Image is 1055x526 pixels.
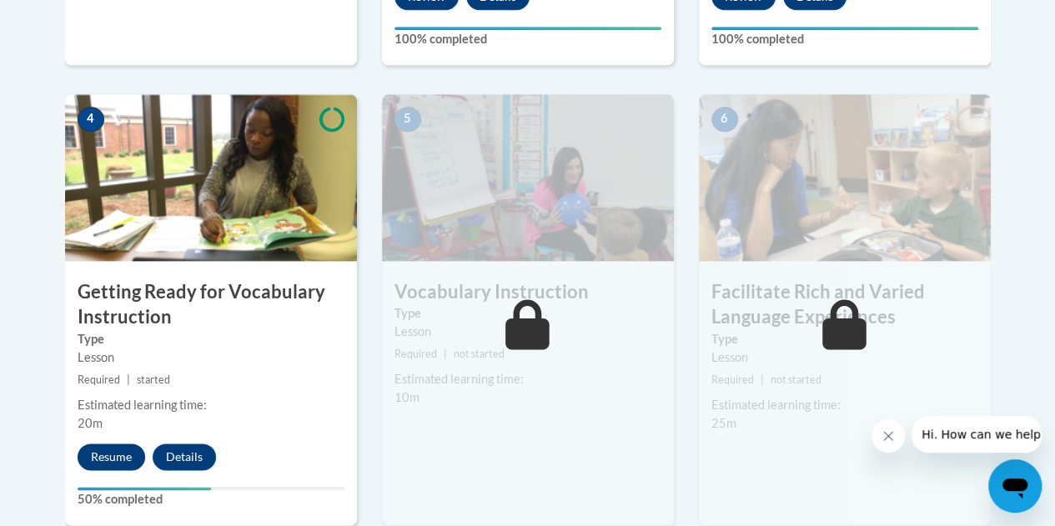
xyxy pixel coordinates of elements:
[394,390,419,404] span: 10m
[65,279,357,331] h3: Getting Ready for Vocabulary Instruction
[761,373,764,386] span: |
[78,396,344,414] div: Estimated learning time:
[394,107,421,132] span: 5
[711,416,736,430] span: 25m
[153,443,216,470] button: Details
[382,279,674,305] h3: Vocabulary Instruction
[65,94,357,261] img: Course Image
[711,348,978,367] div: Lesson
[872,419,905,453] iframe: Close message
[10,12,135,25] span: Hi. How can we help?
[78,330,344,348] label: Type
[711,330,978,348] label: Type
[394,370,661,388] div: Estimated learning time:
[699,94,991,261] img: Course Image
[394,323,661,341] div: Lesson
[771,373,821,386] span: not started
[394,348,437,360] span: Required
[711,373,754,386] span: Required
[137,373,170,386] span: started
[78,487,211,490] div: Your progress
[78,348,344,367] div: Lesson
[78,107,104,132] span: 4
[454,348,505,360] span: not started
[382,94,674,261] img: Course Image
[711,30,978,48] label: 100% completed
[78,443,145,470] button: Resume
[699,279,991,331] h3: Facilitate Rich and Varied Language Experiences
[394,304,661,323] label: Type
[912,416,1042,453] iframe: Message from company
[711,27,978,30] div: Your progress
[127,373,130,386] span: |
[394,27,661,30] div: Your progress
[444,348,447,360] span: |
[78,373,120,386] span: Required
[711,396,978,414] div: Estimated learning time:
[711,107,738,132] span: 6
[78,416,103,430] span: 20m
[394,30,661,48] label: 100% completed
[78,490,344,508] label: 50% completed
[988,459,1042,513] iframe: Button to launch messaging window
